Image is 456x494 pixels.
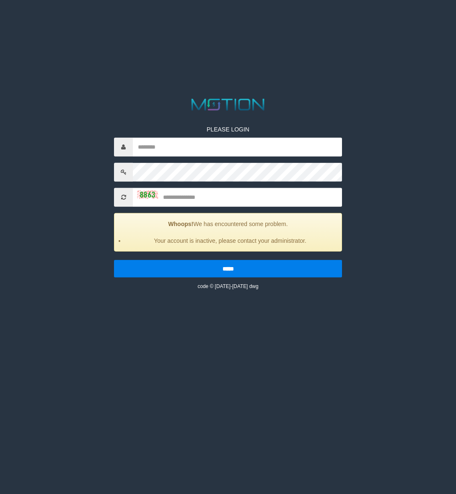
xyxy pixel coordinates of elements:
[168,220,193,227] strong: Whoops!
[114,213,342,251] div: We has encountered some problem.
[114,125,342,133] p: PLEASE LOGIN
[197,283,258,289] small: code © [DATE]-[DATE] dwg
[125,236,335,244] li: Your account is inactive, please contact your administrator.
[188,97,268,113] img: MOTION_logo.png
[137,190,158,199] img: captcha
